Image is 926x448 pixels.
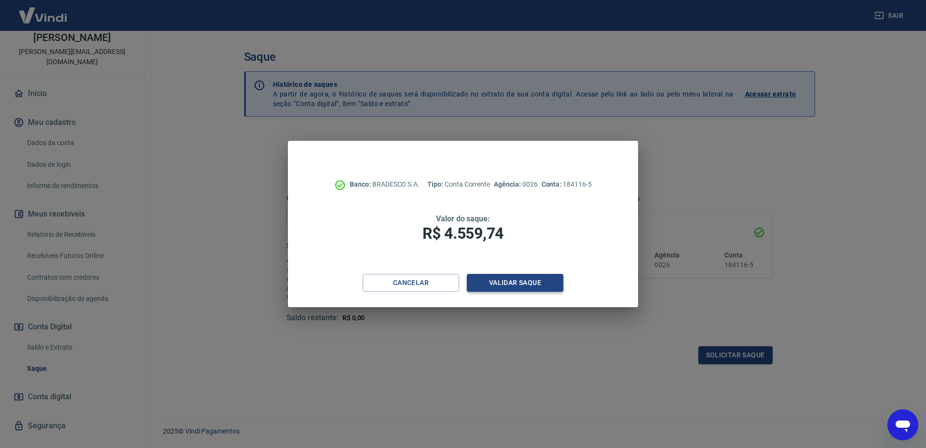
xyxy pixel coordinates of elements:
[427,180,445,188] span: Tipo:
[467,274,563,292] button: Validar saque
[887,409,918,440] iframe: Botão para abrir a janela de mensagens
[494,179,537,190] p: 0026
[363,274,459,292] button: Cancelar
[422,224,504,243] span: R$ 4.559,74
[350,180,372,188] span: Banco:
[427,179,490,190] p: Conta Corrente
[542,179,592,190] p: 184116-5
[350,179,420,190] p: BRADESCO S.A.
[494,180,522,188] span: Agência:
[542,180,563,188] span: Conta:
[436,214,490,223] span: Valor do saque:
